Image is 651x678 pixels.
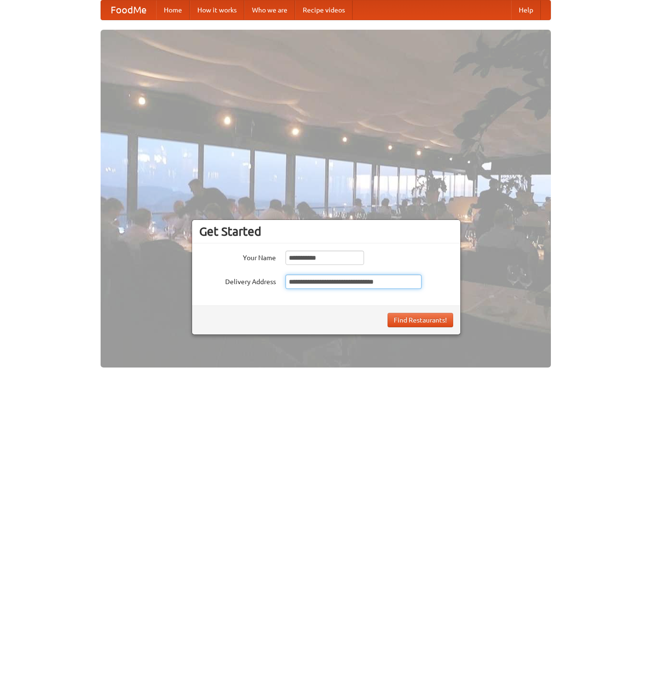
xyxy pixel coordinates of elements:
a: Home [156,0,190,20]
label: Your Name [199,251,276,263]
a: How it works [190,0,244,20]
a: Who we are [244,0,295,20]
a: Recipe videos [295,0,353,20]
h3: Get Started [199,224,453,239]
a: Help [511,0,541,20]
button: Find Restaurants! [388,313,453,327]
label: Delivery Address [199,275,276,287]
a: FoodMe [101,0,156,20]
